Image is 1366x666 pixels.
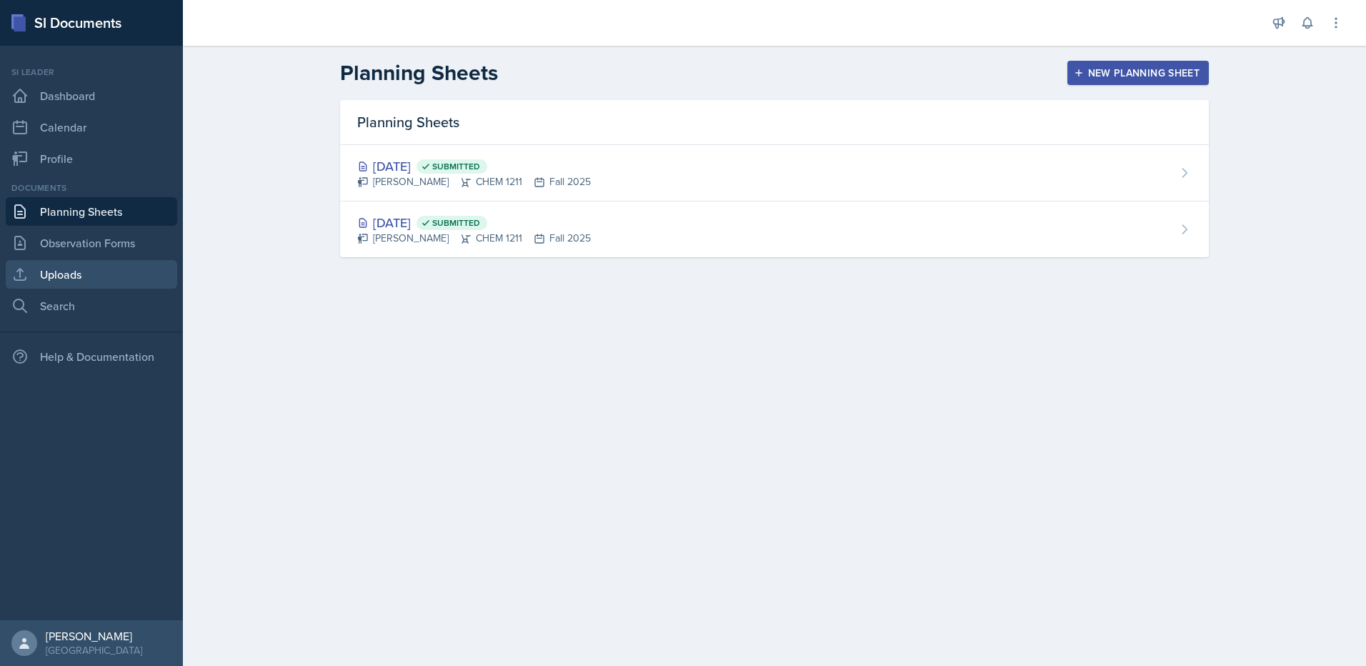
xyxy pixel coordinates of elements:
[6,182,177,194] div: Documents
[6,197,177,226] a: Planning Sheets
[357,213,591,232] div: [DATE]
[6,113,177,141] a: Calendar
[6,81,177,110] a: Dashboard
[340,60,498,86] h2: Planning Sheets
[6,66,177,79] div: Si leader
[357,156,591,176] div: [DATE]
[6,260,177,289] a: Uploads
[357,231,591,246] div: [PERSON_NAME] CHEM 1211 Fall 2025
[6,292,177,320] a: Search
[46,629,142,643] div: [PERSON_NAME]
[6,342,177,371] div: Help & Documentation
[432,217,480,229] span: Submitted
[357,174,591,189] div: [PERSON_NAME] CHEM 1211 Fall 2025
[340,100,1209,145] div: Planning Sheets
[432,161,480,172] span: Submitted
[1067,61,1209,85] button: New Planning Sheet
[6,229,177,257] a: Observation Forms
[46,643,142,657] div: [GEOGRAPHIC_DATA]
[6,144,177,173] a: Profile
[340,145,1209,202] a: [DATE] Submitted [PERSON_NAME]CHEM 1211Fall 2025
[340,202,1209,257] a: [DATE] Submitted [PERSON_NAME]CHEM 1211Fall 2025
[1077,67,1200,79] div: New Planning Sheet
